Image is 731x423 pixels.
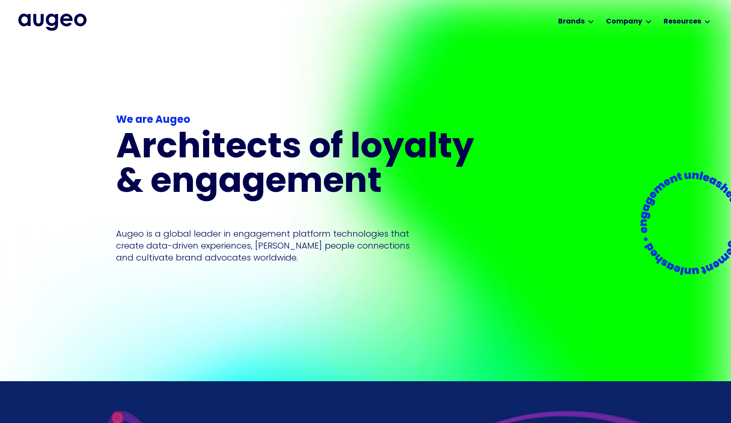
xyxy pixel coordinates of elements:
div: Resources [664,17,701,27]
div: Company [606,17,642,27]
div: We are Augeo [116,113,485,128]
div: Brands [558,17,585,27]
h1: Architects of loyalty & engagement [116,131,485,200]
a: home [18,14,87,31]
img: Augeo's full logo in midnight blue. [18,14,87,31]
p: Augeo is a global leader in engagement platform technologies that create data-driven experiences,... [116,228,410,264]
